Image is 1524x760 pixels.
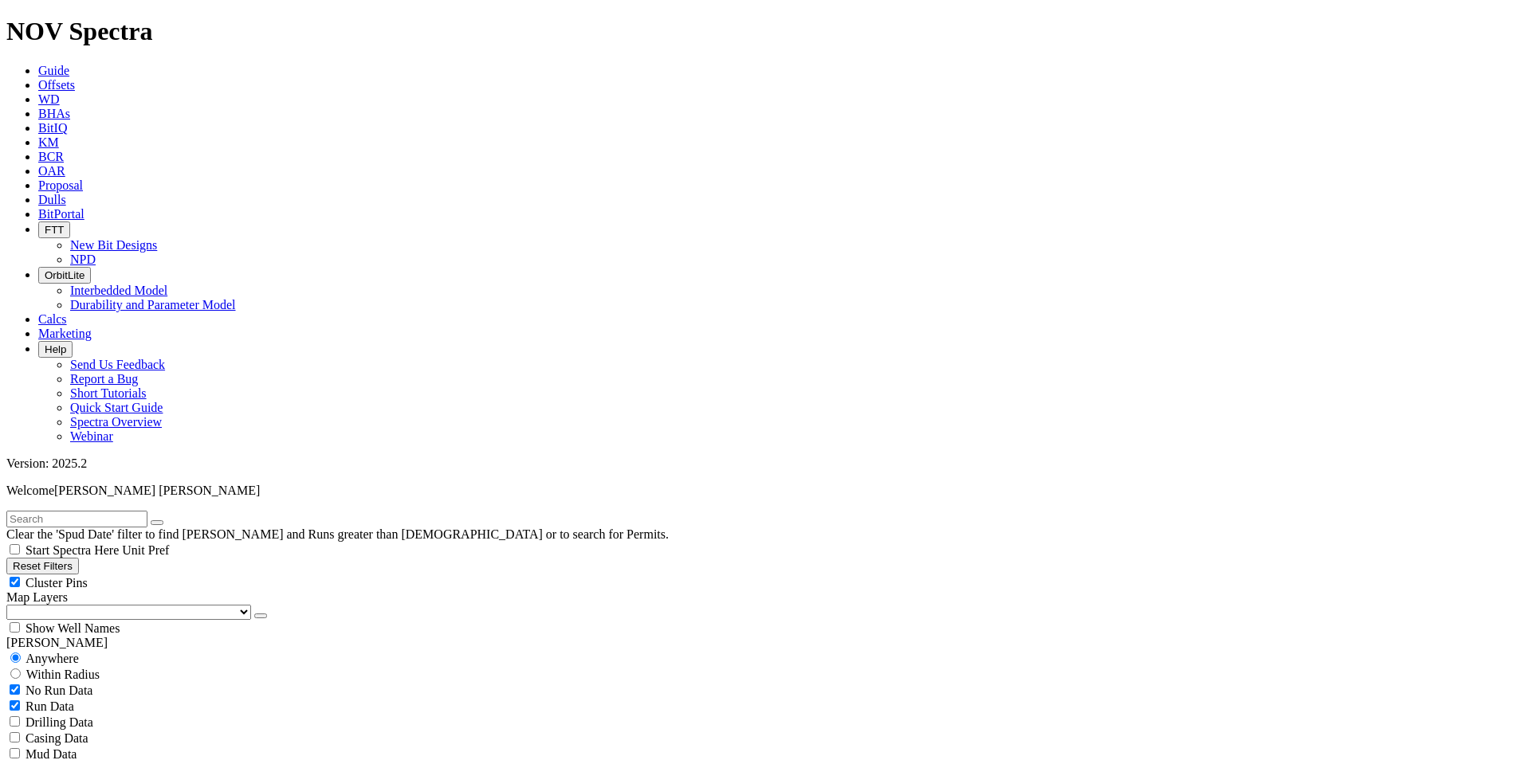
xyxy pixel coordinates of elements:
span: Start Spectra Here [26,543,119,557]
a: New Bit Designs [70,238,157,252]
a: OAR [38,164,65,178]
span: No Run Data [26,684,92,697]
span: Casing Data [26,731,88,745]
a: Spectra Overview [70,415,162,429]
a: Report a Bug [70,372,138,386]
div: Version: 2025.2 [6,456,1518,471]
a: Quick Start Guide [70,401,163,414]
span: Drilling Data [26,715,93,729]
h1: NOV Spectra [6,17,1518,46]
span: Unit Pref [122,543,169,557]
p: Welcome [6,484,1518,498]
a: Durability and Parameter Model [70,298,236,311]
a: BHAs [38,107,70,120]
input: Search [6,511,147,527]
a: Proposal [38,178,83,192]
a: Interbedded Model [70,284,167,297]
button: FTT [38,221,70,238]
span: Map Layers [6,590,68,604]
a: NPD [70,253,96,266]
a: Calcs [38,312,67,326]
span: [PERSON_NAME] [PERSON_NAME] [54,484,260,497]
span: Clear the 'Spud Date' filter to find [PERSON_NAME] and Runs greater than [DEMOGRAPHIC_DATA] or to... [6,527,669,541]
a: Marketing [38,327,92,340]
button: OrbitLite [38,267,91,284]
a: Short Tutorials [70,386,147,400]
a: Send Us Feedback [70,358,165,371]
span: Show Well Names [26,621,120,635]
a: BitPortal [38,207,84,221]
div: [PERSON_NAME] [6,636,1518,650]
span: Run Data [26,699,74,713]
input: Start Spectra Here [10,544,20,554]
button: Help [38,341,73,358]
a: Webinar [70,429,113,443]
a: BCR [38,150,64,163]
span: Anywhere [26,652,79,665]
button: Reset Filters [6,558,79,574]
span: Help [45,343,66,355]
span: OrbitLite [45,269,84,281]
span: Within Radius [26,668,100,681]
a: Offsets [38,78,75,92]
a: Dulls [38,193,66,206]
span: Cluster Pins [26,576,88,590]
a: BitIQ [38,121,67,135]
a: WD [38,92,60,106]
span: FTT [45,224,64,236]
a: KM [38,135,59,149]
a: Guide [38,64,69,77]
